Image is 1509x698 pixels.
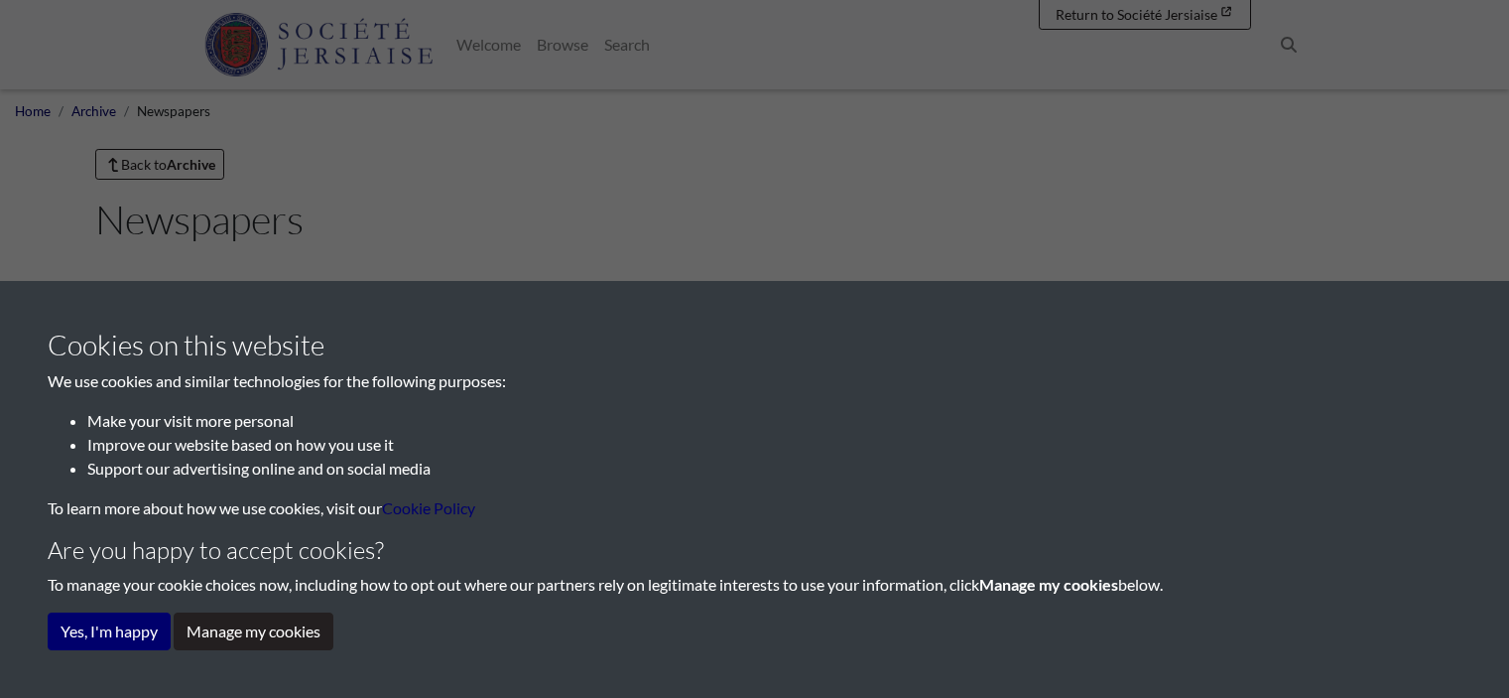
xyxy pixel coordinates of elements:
[48,613,171,650] button: Yes, I'm happy
[87,457,1461,481] li: Support our advertising online and on social media
[174,613,333,650] button: Manage my cookies
[48,369,1461,393] p: We use cookies and similar technologies for the following purposes:
[87,409,1461,433] li: Make your visit more personal
[48,536,1461,565] h4: Are you happy to accept cookies?
[979,575,1118,594] strong: Manage my cookies
[382,498,475,517] a: learn more about cookies
[48,496,1461,520] p: To learn more about how we use cookies, visit our
[48,573,1461,597] p: To manage your cookie choices now, including how to opt out where our partners rely on legitimate...
[48,329,1461,362] h3: Cookies on this website
[87,433,1461,457] li: Improve our website based on how you use it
